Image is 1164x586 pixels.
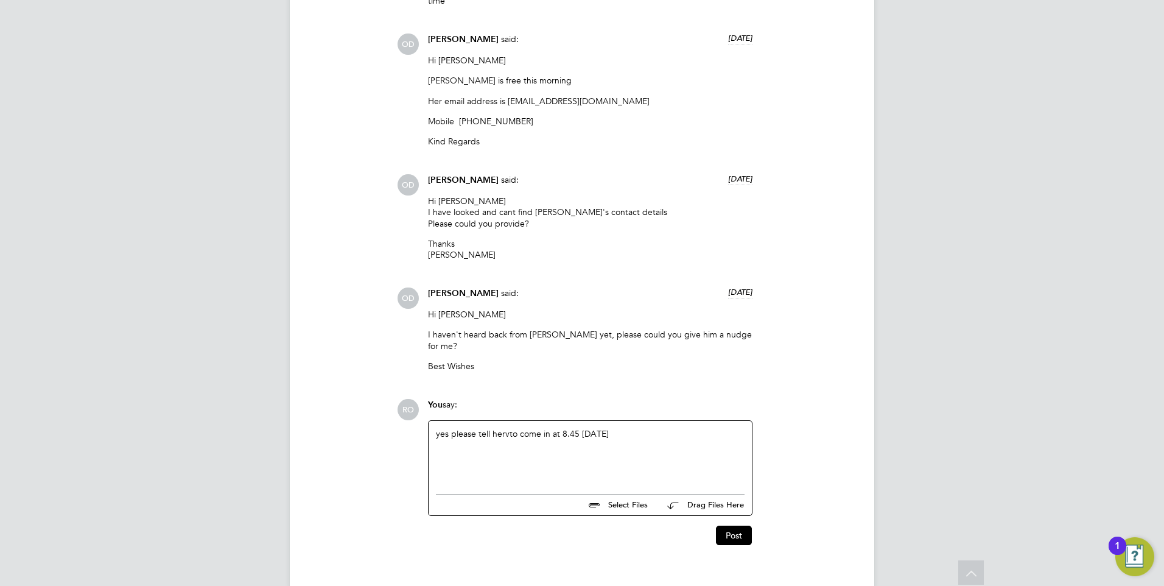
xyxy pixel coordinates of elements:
span: [PERSON_NAME] [428,288,499,298]
span: [DATE] [728,287,752,297]
p: Hi [PERSON_NAME] [428,55,752,66]
span: said: [501,34,519,44]
span: said: [501,174,519,185]
div: yes please tell hervto come in at 8.45 [DATE] [436,428,745,481]
span: RO [398,399,419,420]
p: Hi [PERSON_NAME] I have looked and cant find [PERSON_NAME]'s contact details Please could you pro... [428,196,752,229]
p: [PERSON_NAME] is free this morning [428,75,752,86]
p: I haven't heard back from [PERSON_NAME] yet, please could you give him a nudge for me? [428,329,752,351]
span: [PERSON_NAME] [428,34,499,44]
p: Thanks [PERSON_NAME] [428,238,752,260]
span: [PERSON_NAME] [428,175,499,185]
span: [DATE] [728,174,752,184]
span: said: [501,288,519,298]
p: Mobile [PHONE_NUMBER] [428,116,752,127]
button: Open Resource Center, 1 new notification [1115,537,1154,576]
p: Best Wishes [428,361,752,372]
p: Hi [PERSON_NAME] [428,309,752,320]
span: You [428,400,443,410]
button: Post [716,526,752,545]
span: OD [398,34,419,55]
button: Drag Files Here [657,493,745,518]
p: Her email address is [EMAIL_ADDRESS][DOMAIN_NAME] [428,96,752,107]
p: Kind Regards [428,136,752,147]
div: 1 [1115,546,1120,562]
span: [DATE] [728,33,752,43]
span: OD [398,174,419,196]
div: say: [428,399,752,420]
span: OD [398,288,419,309]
